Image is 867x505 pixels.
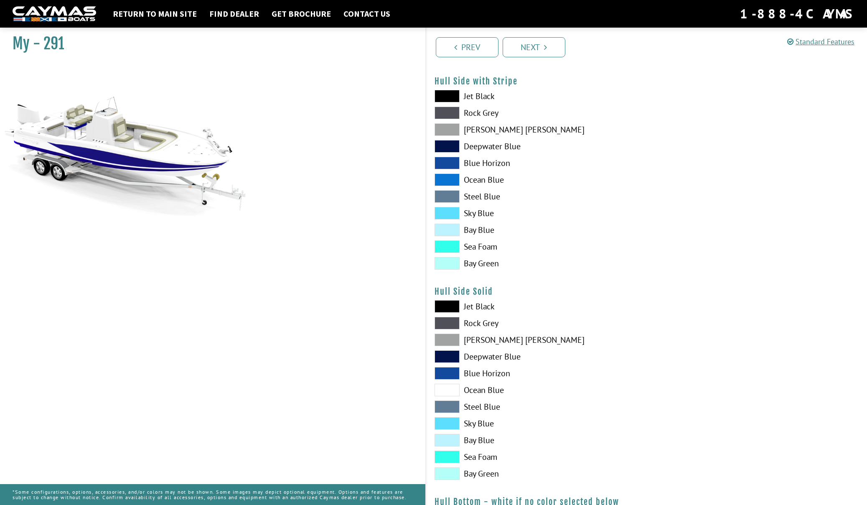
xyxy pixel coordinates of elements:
label: Jet Black [435,300,638,313]
p: *Some configurations, options, accessories, and/or colors may not be shown. Some images may depic... [13,485,413,504]
a: Return to main site [109,8,201,19]
h4: Hull Side Solid [435,286,859,297]
h4: Hull Side with Stripe [435,76,859,87]
label: Sky Blue [435,417,638,430]
label: [PERSON_NAME] [PERSON_NAME] [435,123,638,136]
label: Deepwater Blue [435,350,638,363]
label: Bay Blue [435,224,638,236]
label: Ocean Blue [435,384,638,396]
a: Standard Features [787,37,854,46]
label: Blue Horizon [435,367,638,380]
label: Blue Horizon [435,157,638,169]
h1: My - 291 [13,34,404,53]
label: Bay Green [435,257,638,270]
label: Jet Black [435,90,638,102]
a: Get Brochure [267,8,335,19]
label: Sea Foam [435,451,638,463]
label: Rock Grey [435,317,638,329]
label: [PERSON_NAME] [PERSON_NAME] [435,334,638,346]
label: Bay Green [435,467,638,480]
label: Bay Blue [435,434,638,446]
label: Ocean Blue [435,173,638,186]
label: Rock Grey [435,107,638,119]
label: Steel Blue [435,190,638,203]
a: Contact Us [339,8,394,19]
label: Sea Foam [435,240,638,253]
img: white-logo-c9c8dbefe5ff5ceceb0f0178aa75bf4bb51f6bca0971e226c86eb53dfe498488.png [13,6,96,22]
a: Next [503,37,565,57]
a: Find Dealer [205,8,263,19]
a: Prev [436,37,498,57]
div: 1-888-4CAYMAS [740,5,854,23]
label: Deepwater Blue [435,140,638,153]
label: Steel Blue [435,400,638,413]
label: Sky Blue [435,207,638,219]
